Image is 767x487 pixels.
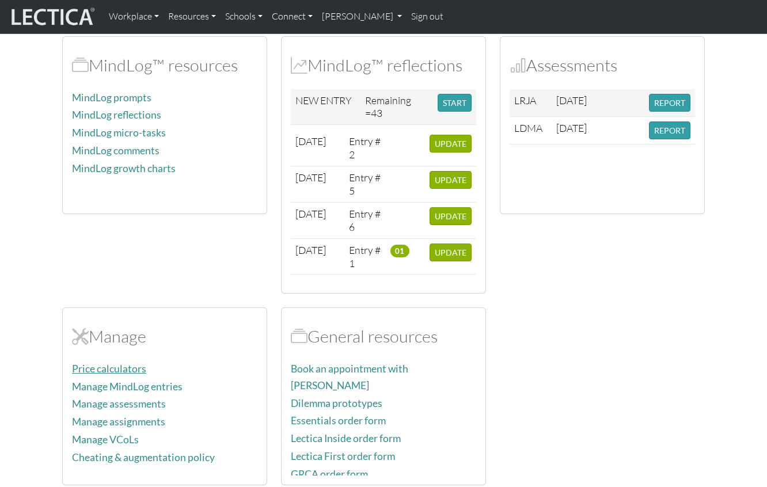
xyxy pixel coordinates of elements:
span: 01 [390,245,409,257]
span: Resources [291,326,307,347]
a: MindLog comments [72,144,160,157]
a: MindLog growth charts [72,162,176,174]
span: 43 [371,106,382,119]
span: UPDATE [435,175,466,185]
a: Book an appointment with [PERSON_NAME] [291,363,408,391]
a: Workplace [104,5,164,29]
span: Manage [72,326,89,347]
span: MindLog™ resources [72,55,89,75]
td: LDMA [510,116,552,144]
a: Manage MindLog entries [72,381,183,393]
button: UPDATE [430,243,472,261]
a: Dilemma prototypes [291,397,382,409]
a: Schools [221,5,267,29]
a: Connect [267,5,317,29]
h2: Manage [72,326,257,347]
span: Assessments [510,55,526,75]
a: [PERSON_NAME] [317,5,407,29]
td: NEW ENTRY [291,89,360,125]
span: [DATE] [556,121,587,134]
td: Entry # 6 [344,202,386,238]
span: [DATE] [295,207,326,220]
button: REPORT [649,94,690,112]
span: [DATE] [295,243,326,256]
span: [DATE] [295,135,326,147]
span: MindLog [291,55,307,75]
a: Lectica First order form [291,450,395,462]
a: Price calculators [72,363,146,375]
a: Manage VCoLs [72,433,139,446]
span: UPDATE [435,211,466,221]
span: [DATE] [556,94,587,106]
h2: MindLog™ resources [72,55,257,75]
a: Essentials order form [291,414,386,427]
td: LRJA [510,89,552,117]
span: [DATE] [295,171,326,184]
img: lecticalive [9,6,95,28]
a: Manage assessments [72,398,166,410]
button: START [438,94,472,112]
td: Remaining = [360,89,433,125]
a: Sign out [407,5,448,29]
h2: MindLog™ reflections [291,55,476,75]
a: MindLog micro-tasks [72,127,166,139]
h2: General resources [291,326,476,347]
a: Cheating & augmentation policy [72,451,215,463]
a: MindLog prompts [72,92,151,104]
span: UPDATE [435,248,466,257]
td: Entry # 1 [344,238,386,275]
a: MindLog reflections [72,109,161,121]
a: GRCA order form [291,468,368,480]
td: Entry # 5 [344,166,386,203]
a: Lectica Inside order form [291,432,401,444]
td: Entry # 2 [344,130,386,166]
span: UPDATE [435,139,466,149]
button: UPDATE [430,135,472,153]
a: Manage assignments [72,416,165,428]
h2: Assessments [510,55,695,75]
button: REPORT [649,121,690,139]
button: UPDATE [430,171,472,189]
a: Resources [164,5,221,29]
button: UPDATE [430,207,472,225]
